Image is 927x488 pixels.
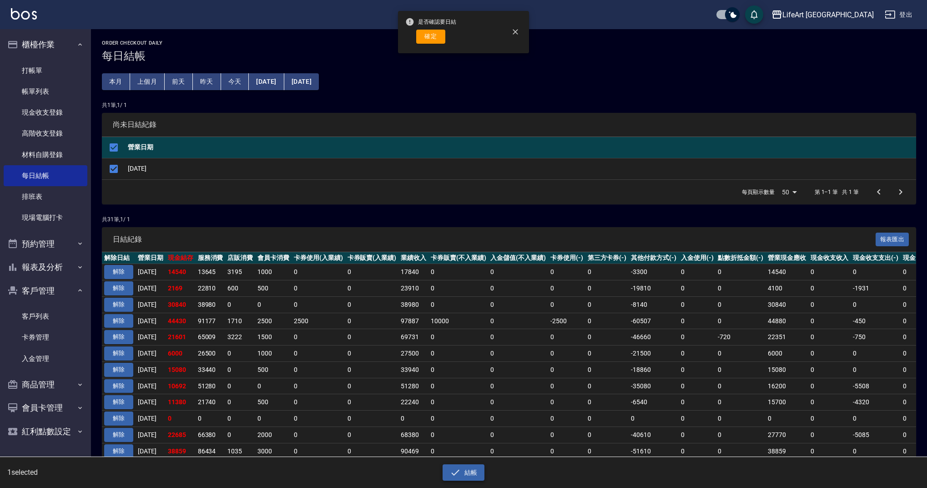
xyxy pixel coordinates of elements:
td: 0 [292,346,345,362]
td: 0 [488,427,548,443]
td: 0 [428,361,489,378]
td: -60507 [629,313,679,329]
th: 解除日結 [102,252,136,264]
td: 0 [345,313,399,329]
button: 解除 [104,395,133,409]
td: 22685 [166,427,196,443]
td: -5508 [851,378,901,394]
td: 0 [428,427,489,443]
td: 26500 [196,346,226,362]
td: -2500 [548,313,585,329]
td: 38980 [398,296,428,313]
button: 報表及分析 [4,255,87,279]
td: -21500 [629,346,679,362]
button: 解除 [104,444,133,458]
td: 0 [679,296,716,313]
td: 0 [345,427,399,443]
td: 11380 [166,394,196,411]
span: 日結紀錄 [113,235,876,244]
th: 點數折抵金額(-) [715,252,766,264]
th: 入金儲值(不入業績) [488,252,548,264]
div: 50 [778,180,800,204]
th: 店販消費 [225,252,255,264]
div: LifeArt [GEOGRAPHIC_DATA] [782,9,874,20]
button: 今天 [221,73,249,90]
img: Logo [11,8,37,20]
td: [DATE] [136,394,166,411]
a: 現金收支登錄 [4,102,87,123]
th: 業績收入 [398,252,428,264]
td: 500 [255,394,292,411]
td: 33940 [398,361,428,378]
td: 0 [345,296,399,313]
a: 卡券管理 [4,327,87,348]
td: 0 [548,427,585,443]
a: 現場電腦打卡 [4,207,87,228]
td: 0 [428,394,489,411]
td: 27770 [766,427,808,443]
button: 解除 [104,298,133,312]
td: 1500 [255,329,292,346]
button: 解除 [104,314,133,328]
td: 0 [292,378,345,394]
td: 3195 [225,264,255,280]
td: 0 [715,313,766,329]
td: 13645 [196,264,226,280]
td: 0 [629,411,679,427]
td: -450 [851,313,901,329]
td: 0 [851,346,901,362]
td: 0 [808,329,851,346]
td: 21601 [166,329,196,346]
td: 0 [766,411,808,427]
button: 客戶管理 [4,279,87,303]
td: 0 [585,280,629,297]
td: -3300 [629,264,679,280]
th: 現金結存 [166,252,196,264]
td: -19810 [629,280,679,297]
td: 14540 [766,264,808,280]
td: 0 [428,378,489,394]
th: 營業現金應收 [766,252,808,264]
td: 0 [225,411,255,427]
th: 卡券使用(-) [548,252,585,264]
td: [DATE] [136,280,166,297]
th: 現金收支收入 [808,252,851,264]
td: 0 [679,280,716,297]
td: 0 [808,411,851,427]
td: 0 [851,411,901,427]
button: 解除 [104,281,133,295]
td: [DATE] [136,427,166,443]
td: 0 [715,394,766,411]
td: 0 [488,378,548,394]
button: 商品管理 [4,373,87,396]
button: 確定 [416,30,445,44]
td: 0 [548,378,585,394]
td: -6540 [629,394,679,411]
td: 0 [345,329,399,346]
td: 51280 [196,378,226,394]
td: 600 [225,280,255,297]
td: 500 [255,361,292,378]
td: 0 [225,346,255,362]
button: [DATE] [249,73,284,90]
td: 0 [292,427,345,443]
th: 營業日期 [126,137,916,158]
h2: Order checkout daily [102,40,916,46]
button: 解除 [104,412,133,426]
button: 上個月 [130,73,165,90]
td: 0 [225,296,255,313]
td: 0 [488,264,548,280]
button: 預約管理 [4,232,87,256]
td: 1035 [225,443,255,459]
td: 30840 [166,296,196,313]
td: 500 [255,280,292,297]
td: 2000 [255,427,292,443]
td: -18860 [629,361,679,378]
td: [DATE] [136,296,166,313]
td: 0 [166,411,196,427]
td: 0 [225,361,255,378]
td: 69731 [398,329,428,346]
td: 33440 [196,361,226,378]
span: 尚未日結紀錄 [113,120,905,129]
td: -8140 [629,296,679,313]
